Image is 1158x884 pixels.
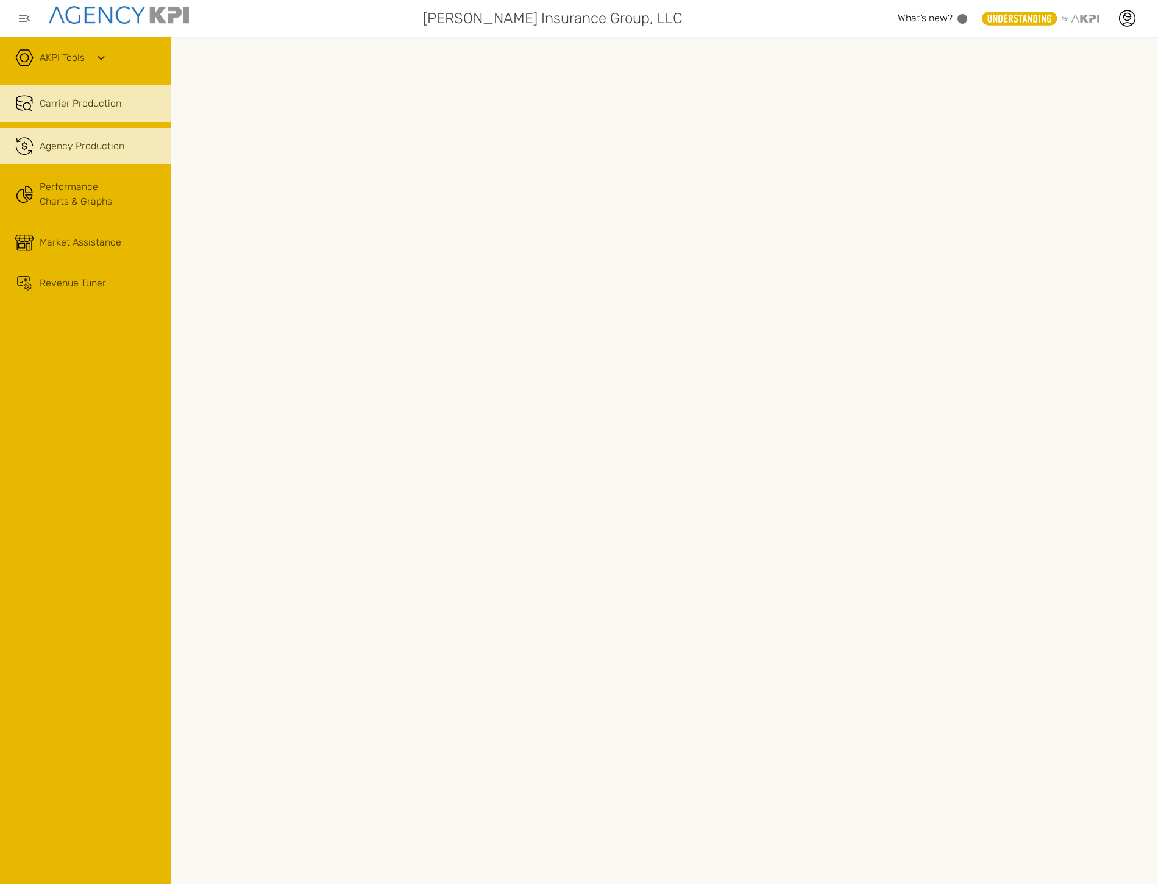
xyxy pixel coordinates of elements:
a: AKPI Tools [40,51,85,65]
img: agencykpi-logo-550x69-2d9e3fa8.png [49,6,189,24]
span: Revenue Tuner [40,276,106,291]
span: Market Assistance [40,235,121,250]
span: What’s new? [898,12,953,24]
span: Agency Production [40,139,124,154]
span: Carrier Production [40,96,121,111]
span: [PERSON_NAME] Insurance Group, LLC [423,7,683,29]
